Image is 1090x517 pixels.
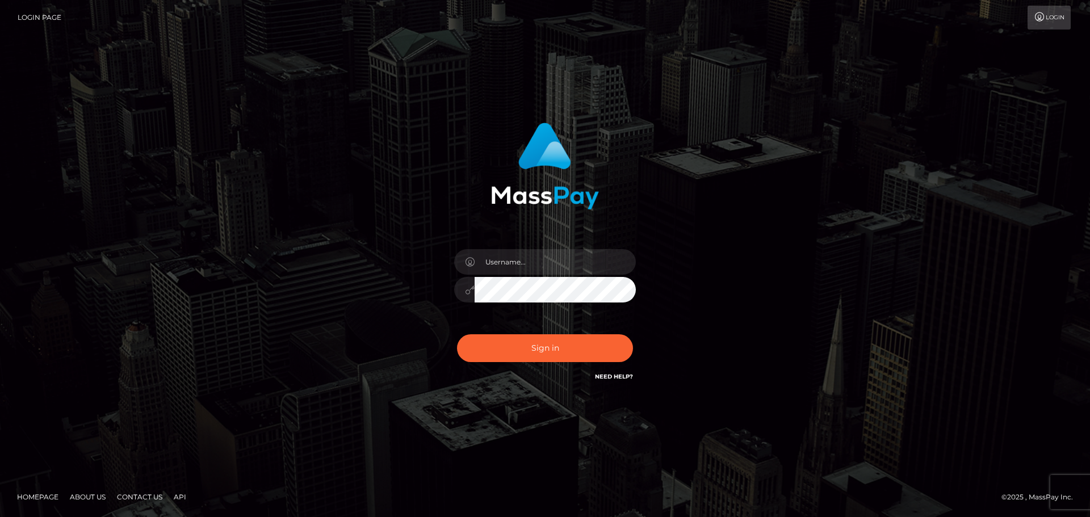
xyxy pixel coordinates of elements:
a: Contact Us [112,488,167,506]
a: Need Help? [595,373,633,380]
a: Homepage [12,488,63,506]
input: Username... [475,249,636,275]
img: MassPay Login [491,123,599,209]
button: Sign in [457,334,633,362]
a: Login Page [18,6,61,30]
a: Login [1028,6,1071,30]
a: About Us [65,488,110,506]
div: © 2025 , MassPay Inc. [1001,491,1081,503]
a: API [169,488,191,506]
